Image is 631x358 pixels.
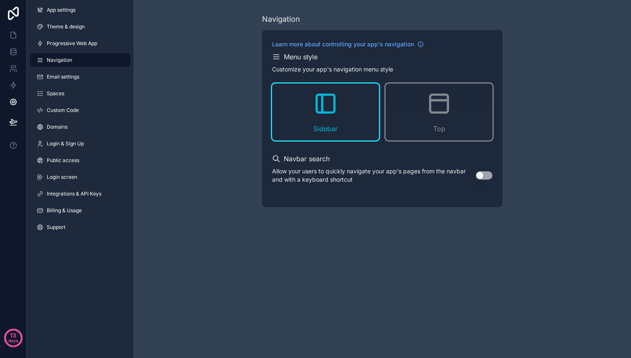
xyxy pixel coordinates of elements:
[272,40,414,48] span: Learn more about controlling your app's navigation
[30,70,130,84] a: Email settings
[30,3,130,17] a: App settings
[47,174,77,180] span: Login screen
[30,37,130,50] a: Progressive Web App
[47,74,79,80] span: Email settings
[30,204,130,217] a: Billing & Usage
[30,87,130,100] a: Spaces
[30,154,130,167] a: Public access
[313,124,338,134] span: Sidebar
[30,120,130,134] a: Domains
[284,154,330,164] h2: Navbar search
[30,53,130,67] a: Navigation
[47,140,84,147] span: Login & Sign Up
[30,187,130,201] a: Integrations & API Keys
[47,107,79,114] span: Custom Code
[30,104,130,117] a: Custom Code
[47,224,66,231] span: Support
[47,57,72,63] span: Navigation
[30,221,130,234] a: Support
[47,23,85,30] span: Theme & design
[47,90,64,97] span: Spaces
[47,207,82,214] span: Billing & Usage
[47,7,76,13] span: App settings
[47,40,97,47] span: Progressive Web App
[47,124,68,130] span: Domains
[272,65,393,74] p: Customize your app's navigation menu style
[272,40,424,48] a: Learn more about controlling your app's navigation
[30,170,130,184] a: Login screen
[8,335,18,346] p: days
[47,190,101,197] span: Integrations & API Keys
[47,157,79,164] span: Public access
[30,137,130,150] a: Login & Sign Up
[284,52,318,62] h2: Menu style
[30,20,130,33] a: Theme & design
[262,13,300,25] div: Navigation
[10,331,16,340] p: 13
[433,124,445,134] span: Top
[272,167,476,184] p: Allow your users to quickly navigate your app's pages from the navbar and with a keyboard shortcut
